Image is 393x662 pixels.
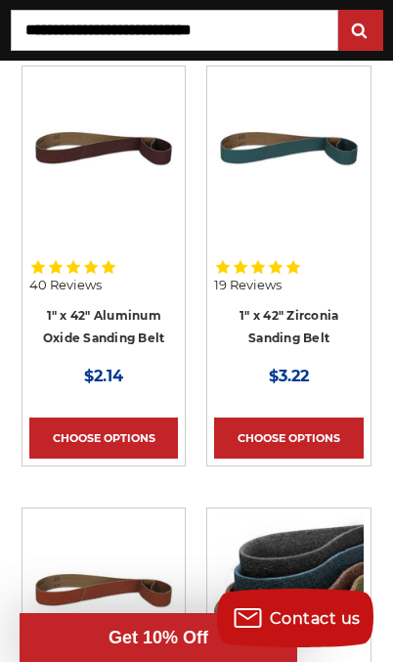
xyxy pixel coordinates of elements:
[29,279,102,291] span: 40 Reviews
[214,73,363,222] img: 1" x 42" Zirconia Belt
[217,589,373,647] button: Contact us
[43,308,165,345] a: 1" x 42" Aluminum Oxide Sanding Belt
[29,418,178,459] a: Choose Options
[341,12,380,51] input: Submit
[214,418,363,459] a: Choose Options
[109,628,208,647] span: Get 10% Off
[269,367,309,385] span: $3.22
[270,609,361,628] span: Contact us
[240,308,338,345] a: 1" x 42" Zirconia Sanding Belt
[214,279,282,291] span: 19 Reviews
[29,73,178,222] img: 1" x 42" Aluminum Oxide Belt
[84,367,123,385] span: $2.14
[20,613,297,662] div: Get 10% OffClose teaser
